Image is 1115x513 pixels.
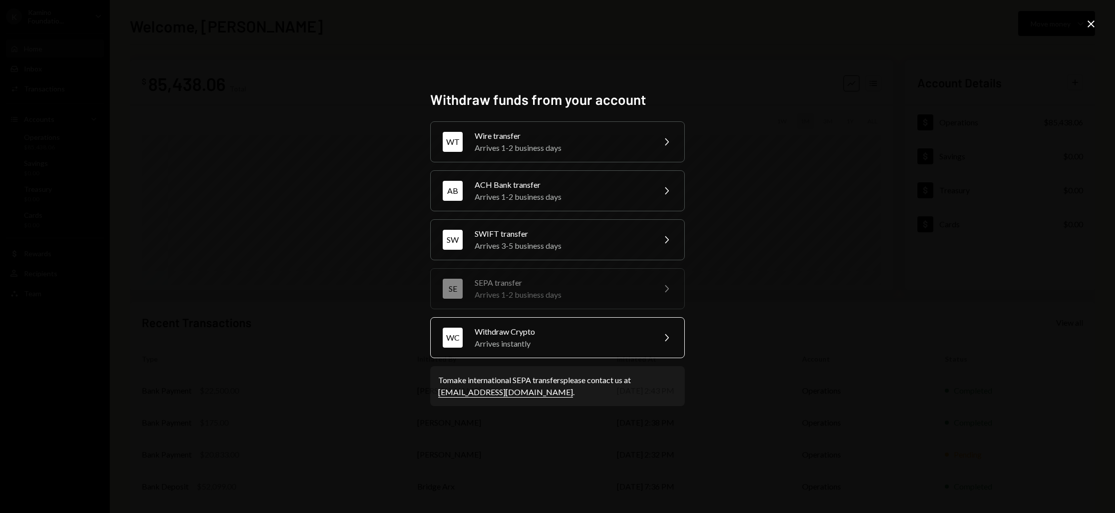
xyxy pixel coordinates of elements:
[443,181,463,201] div: AB
[475,338,648,350] div: Arrives instantly
[475,179,648,191] div: ACH Bank transfer
[443,132,463,152] div: WT
[475,277,648,289] div: SEPA transfer
[430,90,685,109] h2: Withdraw funds from your account
[430,219,685,260] button: SWSWIFT transferArrives 3-5 business days
[475,191,648,203] div: Arrives 1-2 business days
[438,374,677,398] div: To make international SEPA transfers please contact us at .
[475,130,648,142] div: Wire transfer
[430,268,685,309] button: SESEPA transferArrives 1-2 business days
[443,230,463,250] div: SW
[430,317,685,358] button: WCWithdraw CryptoArrives instantly
[443,328,463,348] div: WC
[475,326,648,338] div: Withdraw Crypto
[430,121,685,162] button: WTWire transferArrives 1-2 business days
[443,279,463,299] div: SE
[430,170,685,211] button: ABACH Bank transferArrives 1-2 business days
[475,240,648,252] div: Arrives 3-5 business days
[438,387,573,398] a: [EMAIL_ADDRESS][DOMAIN_NAME]
[475,142,648,154] div: Arrives 1-2 business days
[475,289,648,301] div: Arrives 1-2 business days
[475,228,648,240] div: SWIFT transfer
